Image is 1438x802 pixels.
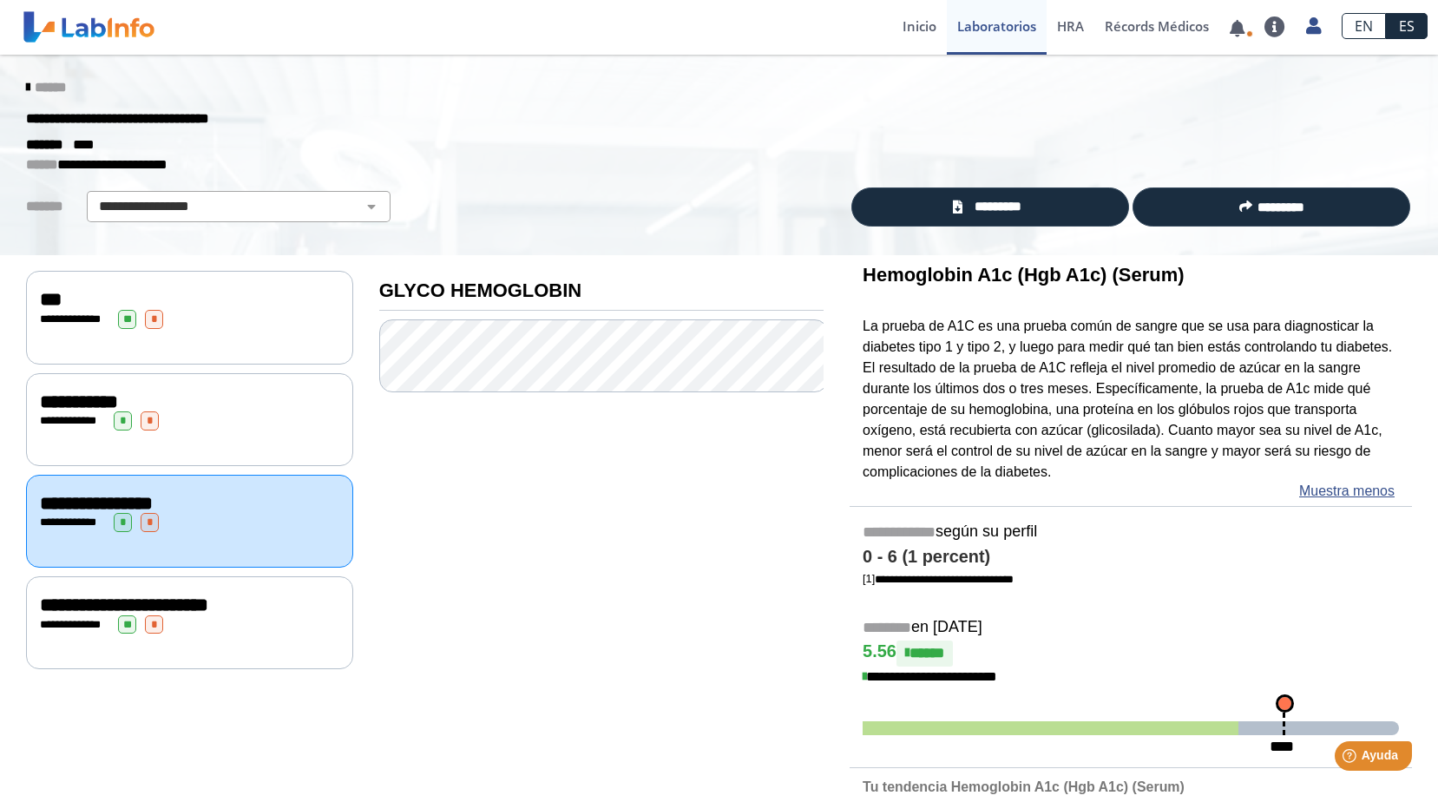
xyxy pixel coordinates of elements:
[1057,17,1084,35] span: HRA
[863,641,1399,667] h4: 5.56
[863,572,1014,585] a: [1]
[863,523,1399,542] h5: según su perfil
[1386,13,1428,39] a: ES
[379,279,581,301] b: GLYCO HEMOGLOBIN
[1342,13,1386,39] a: EN
[863,618,1399,638] h5: en [DATE]
[1284,734,1419,783] iframe: Help widget launcher
[863,264,1184,286] b: Hemoglobin A1c (Hgb A1c) (Serum)
[863,547,1399,568] h4: 0 - 6 (1 percent)
[863,316,1399,482] p: La prueba de A1C es una prueba común de sangre que se usa para diagnosticar la diabetes tipo 1 y ...
[863,779,1185,794] b: Tu tendencia Hemoglobin A1c (Hgb A1c) (Serum)
[1299,481,1395,502] a: Muestra menos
